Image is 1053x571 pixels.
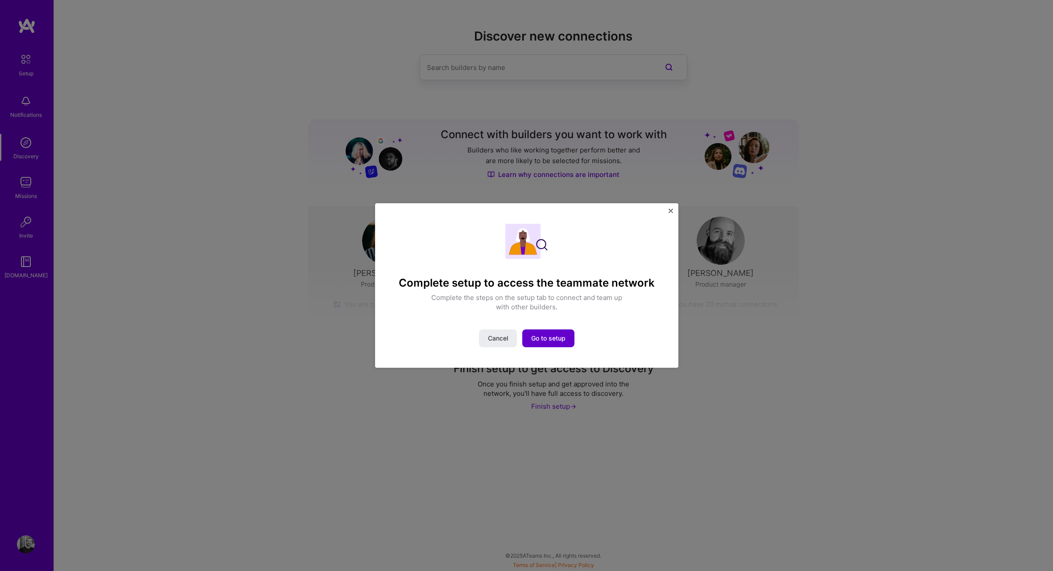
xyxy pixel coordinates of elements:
p: Complete the steps on the setup tab to connect and team up with other builders. [426,293,627,312]
h4: Complete setup to access the teammate network [399,277,655,290]
button: Cancel [479,329,517,347]
span: Cancel [488,334,508,343]
button: Go to setup [522,329,574,347]
button: Close [669,209,673,218]
img: Complete setup illustration [505,224,548,259]
span: Go to setup [531,334,566,343]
